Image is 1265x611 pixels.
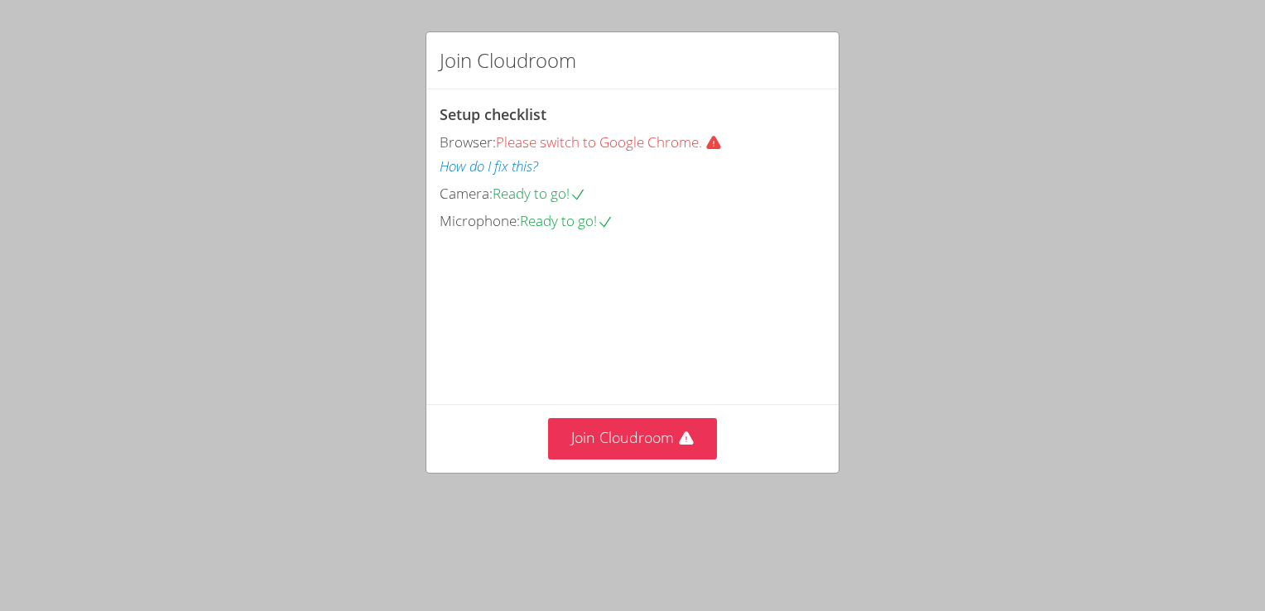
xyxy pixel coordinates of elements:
h2: Join Cloudroom [440,46,576,75]
button: How do I fix this? [440,155,538,179]
span: Camera: [440,184,493,203]
span: Please switch to Google Chrome. [496,132,735,152]
span: Microphone: [440,211,520,230]
span: Ready to go! [520,211,613,230]
span: Setup checklist [440,104,546,124]
span: Browser: [440,132,496,152]
span: Ready to go! [493,184,586,203]
button: Join Cloudroom [548,418,718,459]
